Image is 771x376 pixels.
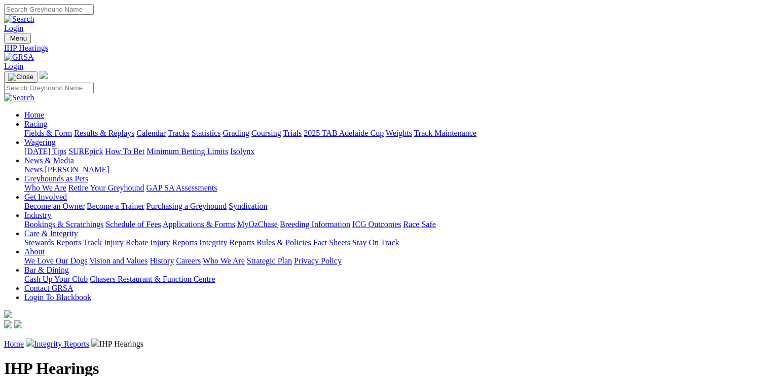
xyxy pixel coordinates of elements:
[146,183,217,192] a: GAP SA Assessments
[83,238,148,247] a: Track Injury Rebate
[24,238,81,247] a: Stewards Reports
[4,4,94,15] input: Search
[294,256,342,265] a: Privacy Policy
[24,211,51,219] a: Industry
[91,339,99,347] img: chevron-right.svg
[24,266,69,274] a: Bar & Dining
[10,34,27,42] span: Menu
[24,202,767,211] div: Get Involved
[74,129,134,137] a: Results & Replays
[34,340,89,348] a: Integrity Reports
[283,129,302,137] a: Trials
[40,71,48,79] img: logo-grsa-white.png
[4,340,24,348] a: Home
[4,320,12,328] img: facebook.svg
[24,129,767,138] div: Racing
[24,220,103,229] a: Bookings & Scratchings
[24,165,767,174] div: News & Media
[168,129,190,137] a: Tracks
[136,129,166,137] a: Calendar
[237,220,278,229] a: MyOzChase
[403,220,435,229] a: Race Safe
[352,238,399,247] a: Stay On Track
[24,129,72,137] a: Fields & Form
[280,220,350,229] a: Breeding Information
[24,293,91,302] a: Login To Blackbook
[24,275,767,284] div: Bar & Dining
[24,275,88,283] a: Cash Up Your Club
[105,147,145,156] a: How To Bet
[163,220,235,229] a: Applications & Forms
[24,120,47,128] a: Racing
[230,147,254,156] a: Isolynx
[89,256,148,265] a: Vision and Values
[4,44,767,53] a: IHP Hearings
[105,220,161,229] a: Schedule of Fees
[304,129,384,137] a: 2025 TAB Adelaide Cup
[24,183,66,192] a: Who We Are
[4,24,23,32] a: Login
[68,147,103,156] a: SUREpick
[87,202,144,210] a: Become a Trainer
[24,165,43,174] a: News
[4,71,38,83] button: Toggle navigation
[24,147,767,156] div: Wagering
[24,256,87,265] a: We Love Our Dogs
[146,147,228,156] a: Minimum Betting Limits
[45,165,109,174] a: [PERSON_NAME]
[256,238,311,247] a: Rules & Policies
[8,73,33,81] img: Close
[24,138,56,146] a: Wagering
[199,238,254,247] a: Integrity Reports
[24,202,85,210] a: Become an Owner
[4,62,23,70] a: Login
[14,320,22,328] img: twitter.svg
[192,129,221,137] a: Statistics
[4,339,767,349] p: IHP Hearings
[251,129,281,137] a: Coursing
[24,174,88,183] a: Greyhounds as Pets
[24,110,44,119] a: Home
[24,229,78,238] a: Care & Integrity
[24,220,767,229] div: Industry
[352,220,401,229] a: ICG Outcomes
[229,202,267,210] a: Syndication
[24,247,45,256] a: About
[313,238,350,247] a: Fact Sheets
[24,156,74,165] a: News & Media
[24,238,767,247] div: Care & Integrity
[150,238,197,247] a: Injury Reports
[26,339,34,347] img: chevron-right.svg
[4,33,31,44] button: Toggle navigation
[24,284,73,292] a: Contact GRSA
[24,183,767,193] div: Greyhounds as Pets
[146,202,227,210] a: Purchasing a Greyhound
[24,193,67,201] a: Get Involved
[414,129,476,137] a: Track Maintenance
[4,15,34,24] img: Search
[24,147,66,156] a: [DATE] Tips
[223,129,249,137] a: Grading
[4,310,12,318] img: logo-grsa-white.png
[90,275,215,283] a: Chasers Restaurant & Function Centre
[68,183,144,192] a: Retire Your Greyhound
[150,256,174,265] a: History
[4,93,34,102] img: Search
[4,53,34,62] img: GRSA
[386,129,412,137] a: Weights
[176,256,201,265] a: Careers
[4,83,94,93] input: Search
[24,256,767,266] div: About
[247,256,292,265] a: Strategic Plan
[203,256,245,265] a: Who We Are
